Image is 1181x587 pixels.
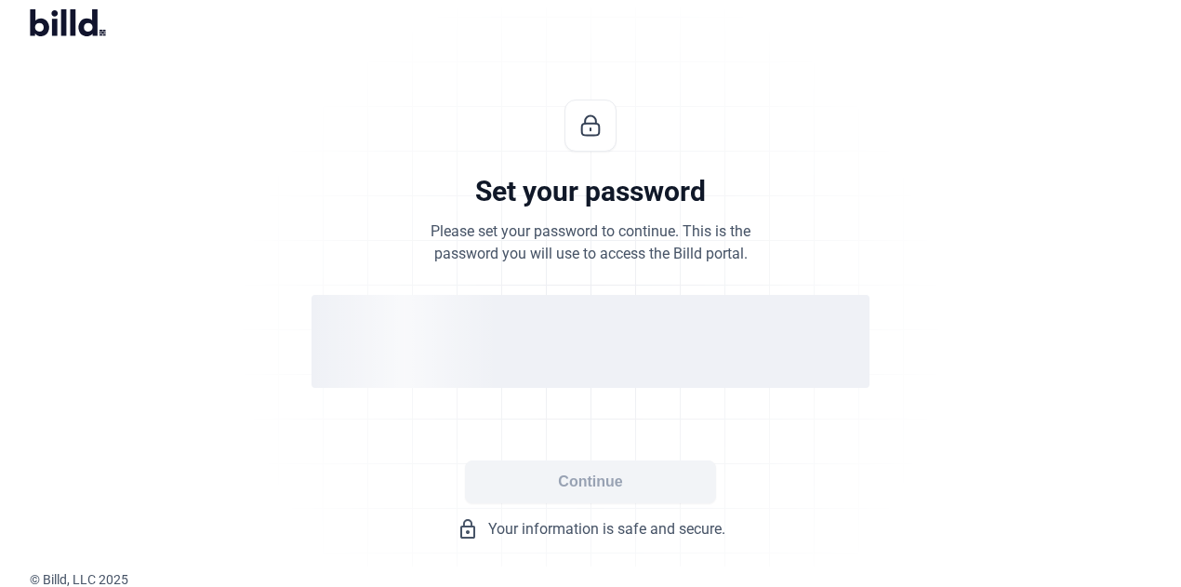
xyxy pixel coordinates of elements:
mat-icon: lock_outline [457,518,479,540]
div: loading [312,295,869,388]
div: Please set your password to continue. This is the password you will use to access the Billd portal. [431,220,750,265]
button: Continue [465,460,716,503]
div: Your information is safe and secure. [312,518,869,540]
div: Set your password [475,174,706,209]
